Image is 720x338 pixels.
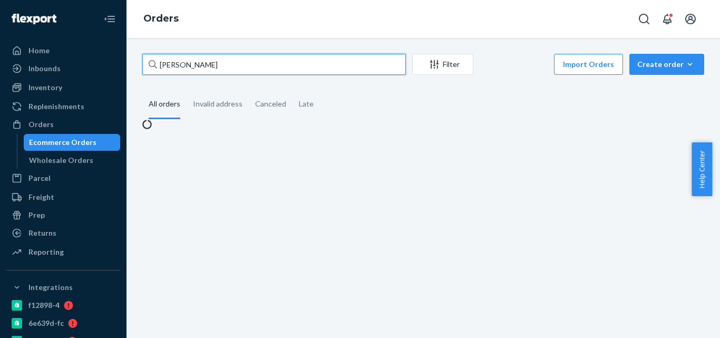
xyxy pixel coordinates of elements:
[28,45,50,56] div: Home
[680,8,701,30] button: Open account menu
[28,318,64,329] div: 6e639d-fc
[28,300,60,311] div: f12898-4
[637,59,696,70] div: Create order
[554,54,623,75] button: Import Orders
[657,8,678,30] button: Open notifications
[6,244,120,260] a: Reporting
[12,14,56,24] img: Flexport logo
[28,210,45,220] div: Prep
[6,42,120,59] a: Home
[6,279,120,296] button: Integrations
[412,54,473,75] button: Filter
[28,282,73,293] div: Integrations
[6,60,120,77] a: Inbounds
[6,207,120,224] a: Prep
[99,8,120,30] button: Close Navigation
[413,59,473,70] div: Filter
[29,137,96,148] div: Ecommerce Orders
[28,228,56,238] div: Returns
[135,4,187,34] ol: breadcrumbs
[28,247,64,257] div: Reporting
[28,119,54,130] div: Orders
[149,90,180,119] div: All orders
[142,54,406,75] input: Search orders
[629,54,704,75] button: Create order
[6,79,120,96] a: Inventory
[193,90,242,118] div: Invalid address
[6,98,120,115] a: Replenishments
[6,116,120,133] a: Orders
[28,82,62,93] div: Inventory
[255,90,286,118] div: Canceled
[299,90,314,118] div: Late
[143,13,179,24] a: Orders
[6,225,120,242] a: Returns
[28,63,61,74] div: Inbounds
[6,315,120,332] a: 6e639d-fc
[24,134,121,151] a: Ecommerce Orders
[28,173,51,184] div: Parcel
[24,152,121,169] a: Wholesale Orders
[28,192,54,202] div: Freight
[29,155,93,166] div: Wholesale Orders
[28,101,84,112] div: Replenishments
[692,142,712,196] button: Help Center
[6,189,120,206] a: Freight
[634,8,655,30] button: Open Search Box
[6,297,120,314] a: f12898-4
[6,170,120,187] a: Parcel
